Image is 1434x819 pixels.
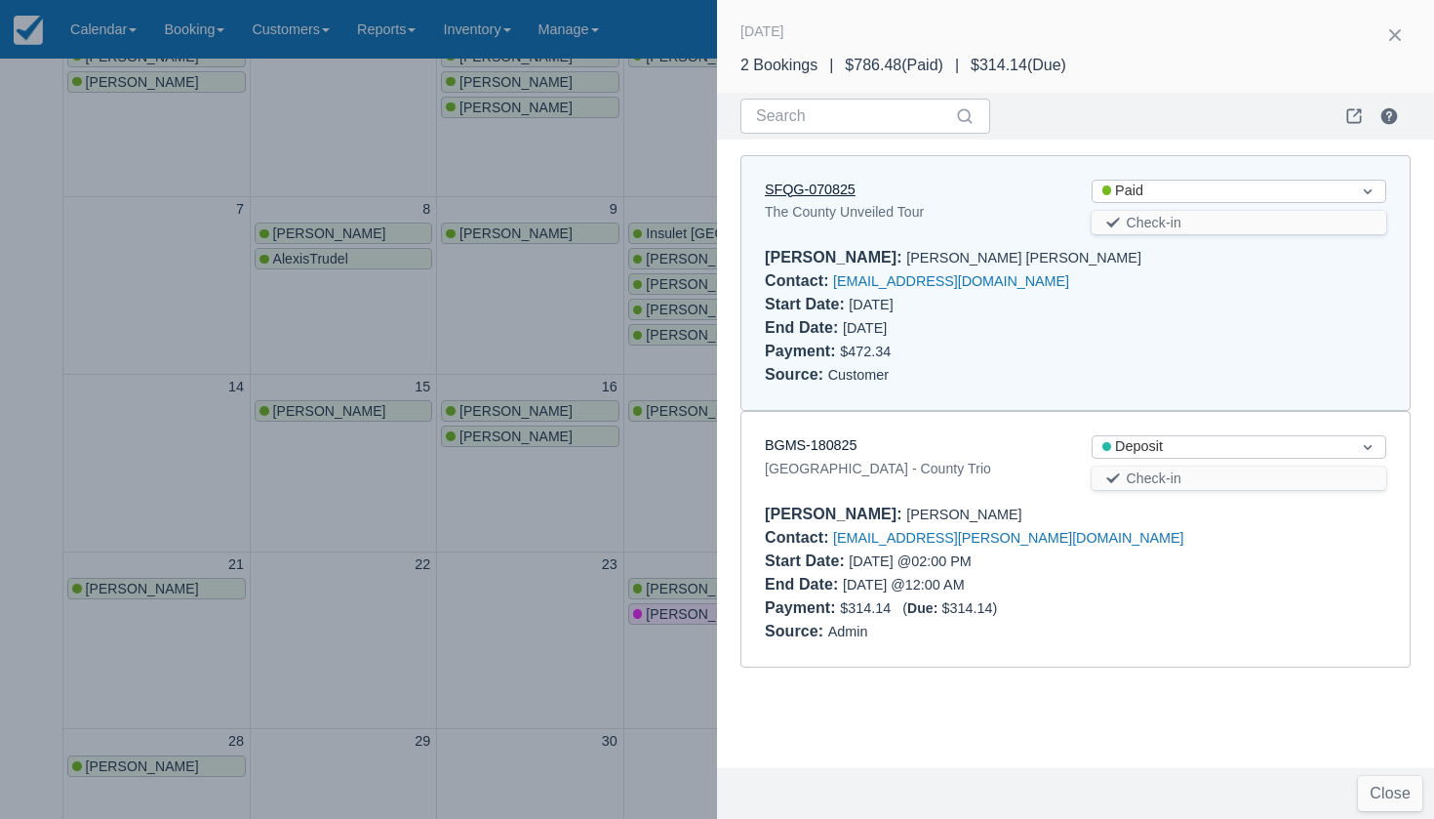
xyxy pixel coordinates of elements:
div: Source : [765,623,828,639]
div: [GEOGRAPHIC_DATA] - County Trio [765,457,1060,480]
div: [DATE] [765,293,1060,316]
a: SFQG-070825 [765,182,856,197]
div: | [943,54,971,77]
div: $314.14 [765,596,1386,620]
div: Deposit [1102,436,1341,458]
div: Admin [765,620,1386,643]
span: ( $314.14 ) [902,600,997,616]
span: Dropdown icon [1358,182,1377,201]
div: Payment : [765,599,840,616]
div: End Date : [765,576,843,593]
a: [EMAIL_ADDRESS][PERSON_NAME][DOMAIN_NAME] [833,530,1183,546]
div: The County Unveiled Tour [765,200,1060,224]
div: [DATE] @ 12:00 AM [765,573,1060,596]
div: Due: [907,600,941,616]
div: | [817,54,845,77]
a: [EMAIL_ADDRESS][DOMAIN_NAME] [833,273,1069,289]
button: Close [1358,776,1422,811]
div: 2 Bookings [740,54,817,77]
div: Contact : [765,529,833,546]
div: Customer [765,363,1386,387]
div: $314.14 ( Due ) [971,54,1066,77]
div: [PERSON_NAME] : [765,506,906,522]
span: Dropdown icon [1358,437,1377,457]
div: Source : [765,366,828,383]
div: [PERSON_NAME] : [765,249,906,266]
div: [DATE] @ 02:00 PM [765,550,1060,573]
div: End Date : [765,319,843,336]
div: [PERSON_NAME] [765,503,1386,526]
button: Check-in [1092,467,1387,490]
div: Start Date : [765,296,849,312]
div: [DATE] [740,20,784,43]
div: Paid [1102,181,1341,202]
div: $472.34 [765,340,1386,363]
div: Payment : [765,343,840,359]
div: $786.48 ( Paid ) [845,54,943,77]
button: Check-in [1092,211,1387,234]
div: Contact : [765,272,833,289]
div: [DATE] [765,316,1060,340]
div: [PERSON_NAME] [PERSON_NAME] [765,246,1386,269]
input: Search [756,99,951,134]
div: Start Date : [765,553,849,569]
a: BGMS-180825 [765,437,856,453]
